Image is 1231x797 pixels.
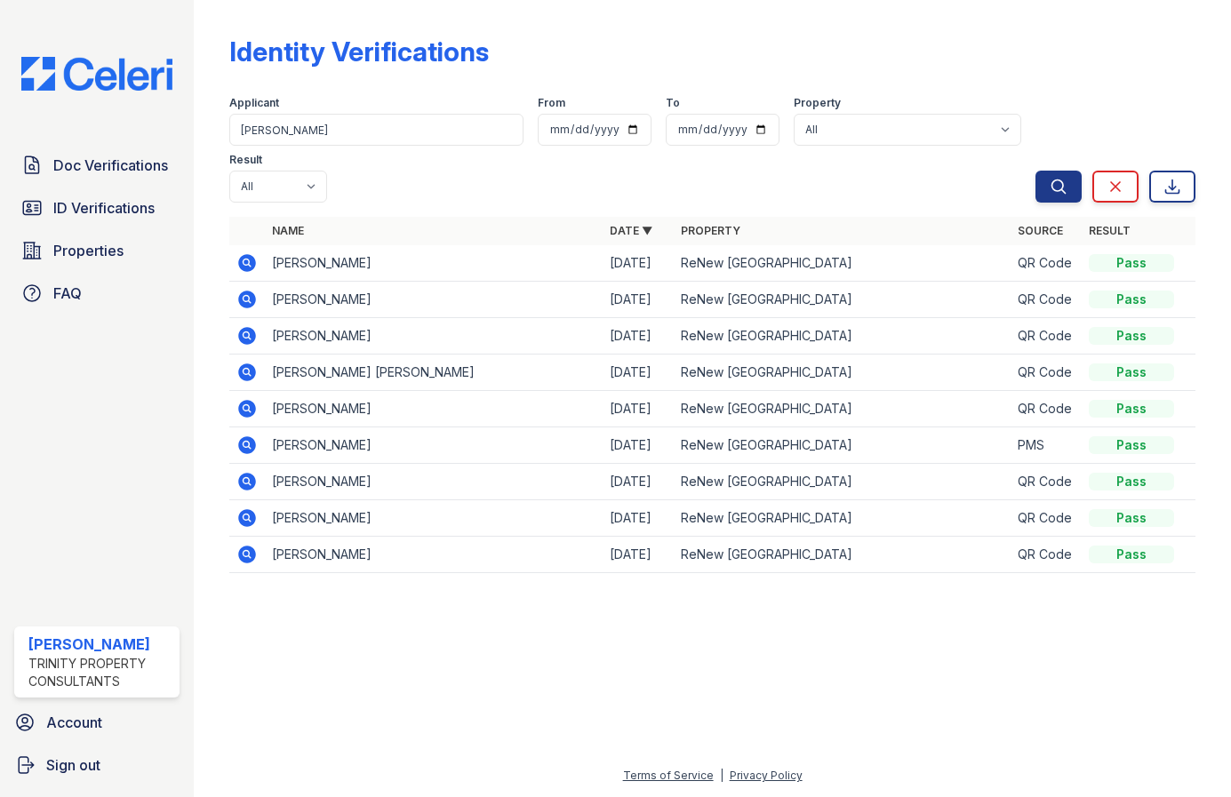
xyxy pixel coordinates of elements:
label: Result [229,153,262,167]
td: [PERSON_NAME] [265,537,603,573]
td: [DATE] [603,318,674,355]
td: [PERSON_NAME] [265,427,603,464]
div: Pass [1089,509,1174,527]
a: Terms of Service [623,769,714,782]
label: Property [794,96,841,110]
span: ID Verifications [53,197,155,219]
span: Sign out [46,754,100,776]
div: Pass [1089,400,1174,418]
td: [DATE] [603,464,674,500]
a: ID Verifications [14,190,180,226]
div: Trinity Property Consultants [28,655,172,690]
div: | [720,769,723,782]
td: QR Code [1011,391,1082,427]
td: [PERSON_NAME] [265,318,603,355]
td: [DATE] [603,282,674,318]
td: ReNew [GEOGRAPHIC_DATA] [674,537,1011,573]
td: ReNew [GEOGRAPHIC_DATA] [674,245,1011,282]
td: [PERSON_NAME] [265,464,603,500]
a: Name [272,224,304,237]
td: QR Code [1011,537,1082,573]
td: QR Code [1011,464,1082,500]
div: Pass [1089,291,1174,308]
span: Account [46,712,102,733]
label: To [666,96,680,110]
td: [DATE] [603,355,674,391]
div: Pass [1089,546,1174,563]
a: Properties [14,233,180,268]
a: FAQ [14,275,180,311]
div: Pass [1089,363,1174,381]
td: [DATE] [603,500,674,537]
td: ReNew [GEOGRAPHIC_DATA] [674,500,1011,537]
div: Pass [1089,254,1174,272]
span: Properties [53,240,124,261]
img: CE_Logo_Blue-a8612792a0a2168367f1c8372b55b34899dd931a85d93a1a3d3e32e68fde9ad4.png [7,57,187,91]
td: ReNew [GEOGRAPHIC_DATA] [674,318,1011,355]
td: QR Code [1011,318,1082,355]
a: Property [681,224,740,237]
label: Applicant [229,96,279,110]
td: QR Code [1011,245,1082,282]
td: QR Code [1011,355,1082,391]
td: [DATE] [603,391,674,427]
td: [DATE] [603,245,674,282]
td: ReNew [GEOGRAPHIC_DATA] [674,427,1011,464]
div: Pass [1089,327,1174,345]
div: Pass [1089,473,1174,490]
a: Privacy Policy [730,769,803,782]
a: Doc Verifications [14,147,180,183]
a: Source [1018,224,1063,237]
td: QR Code [1011,282,1082,318]
td: [PERSON_NAME] [PERSON_NAME] [265,355,603,391]
td: ReNew [GEOGRAPHIC_DATA] [674,464,1011,500]
td: [PERSON_NAME] [265,245,603,282]
div: Pass [1089,436,1174,454]
span: FAQ [53,283,82,304]
a: Account [7,705,187,740]
span: Doc Verifications [53,155,168,176]
td: [PERSON_NAME] [265,391,603,427]
td: [DATE] [603,427,674,464]
a: Sign out [7,747,187,783]
a: Date ▼ [610,224,652,237]
div: Identity Verifications [229,36,489,68]
td: [PERSON_NAME] [265,500,603,537]
td: ReNew [GEOGRAPHIC_DATA] [674,391,1011,427]
input: Search by name or phone number [229,114,524,146]
td: [DATE] [603,537,674,573]
label: From [538,96,565,110]
td: [PERSON_NAME] [265,282,603,318]
td: ReNew [GEOGRAPHIC_DATA] [674,355,1011,391]
a: Result [1089,224,1131,237]
td: QR Code [1011,500,1082,537]
td: PMS [1011,427,1082,464]
td: ReNew [GEOGRAPHIC_DATA] [674,282,1011,318]
div: [PERSON_NAME] [28,634,172,655]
